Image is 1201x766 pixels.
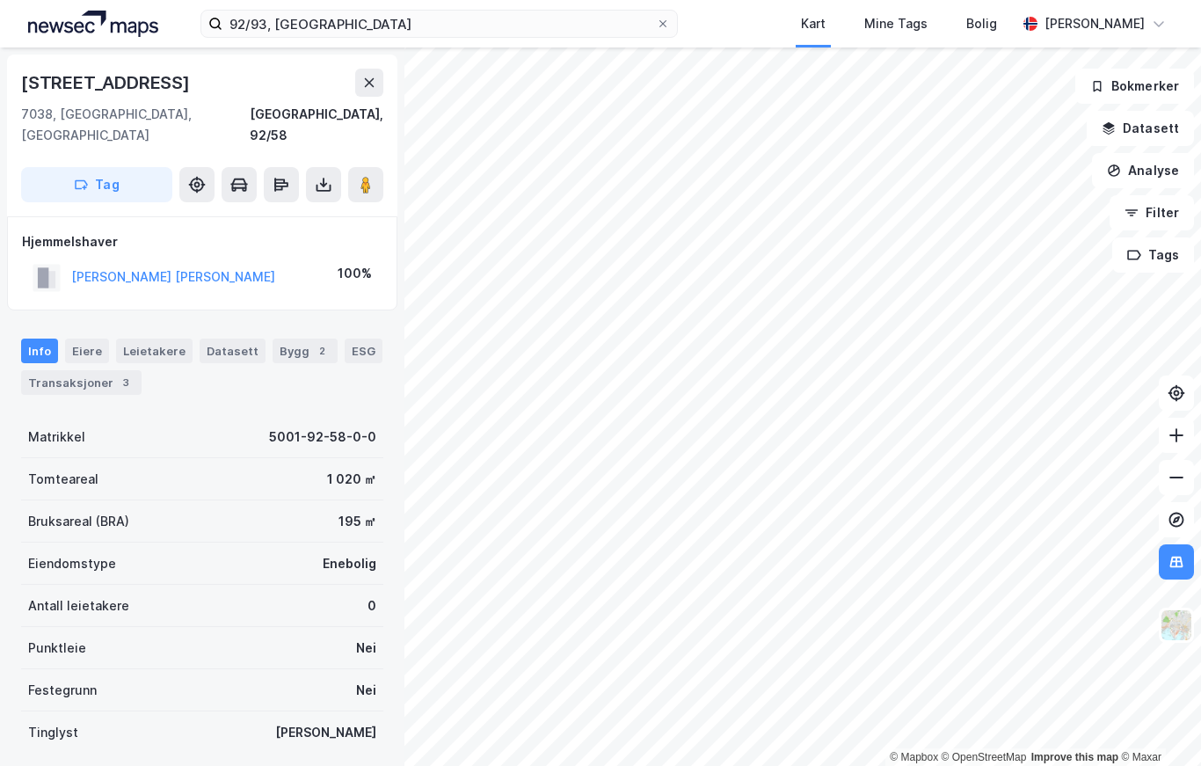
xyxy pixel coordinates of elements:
button: Datasett [1087,111,1194,146]
div: Tomteareal [28,469,98,490]
iframe: Chat Widget [1113,682,1201,766]
img: Z [1160,609,1193,642]
div: Leietakere [116,339,193,363]
div: ESG [345,339,382,363]
div: Nei [356,680,376,701]
div: Eiere [65,339,109,363]
div: Nei [356,638,376,659]
div: Eiendomstype [28,553,116,574]
button: Tag [21,167,172,202]
div: Bolig [966,13,997,34]
div: Kontrollprogram for chat [1113,682,1201,766]
div: 1 020 ㎡ [327,469,376,490]
div: Mine Tags [864,13,928,34]
div: 0 [368,595,376,616]
div: 100% [338,263,372,284]
div: 7038, [GEOGRAPHIC_DATA], [GEOGRAPHIC_DATA] [21,104,250,146]
div: Datasett [200,339,266,363]
div: Festegrunn [28,680,97,701]
button: Analyse [1092,153,1194,188]
div: Info [21,339,58,363]
div: 5001-92-58-0-0 [269,427,376,448]
div: Kart [801,13,826,34]
img: logo.a4113a55bc3d86da70a041830d287a7e.svg [28,11,158,37]
div: Transaksjoner [21,370,142,395]
a: Mapbox [890,751,938,763]
div: Enebolig [323,553,376,574]
button: Bokmerker [1075,69,1194,104]
button: Filter [1110,195,1194,230]
div: [GEOGRAPHIC_DATA], 92/58 [250,104,383,146]
div: 2 [313,342,331,360]
button: Tags [1112,237,1194,273]
div: Bygg [273,339,338,363]
div: Antall leietakere [28,595,129,616]
div: [STREET_ADDRESS] [21,69,193,97]
a: OpenStreetMap [942,751,1027,763]
div: Tinglyst [28,722,78,743]
div: [PERSON_NAME] [1045,13,1145,34]
div: Matrikkel [28,427,85,448]
input: Søk på adresse, matrikkel, gårdeiere, leietakere eller personer [222,11,656,37]
div: 195 ㎡ [338,511,376,532]
div: Punktleie [28,638,86,659]
div: Hjemmelshaver [22,231,382,252]
a: Improve this map [1031,751,1118,763]
div: Bruksareal (BRA) [28,511,129,532]
div: 3 [117,374,135,391]
div: [PERSON_NAME] [275,722,376,743]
